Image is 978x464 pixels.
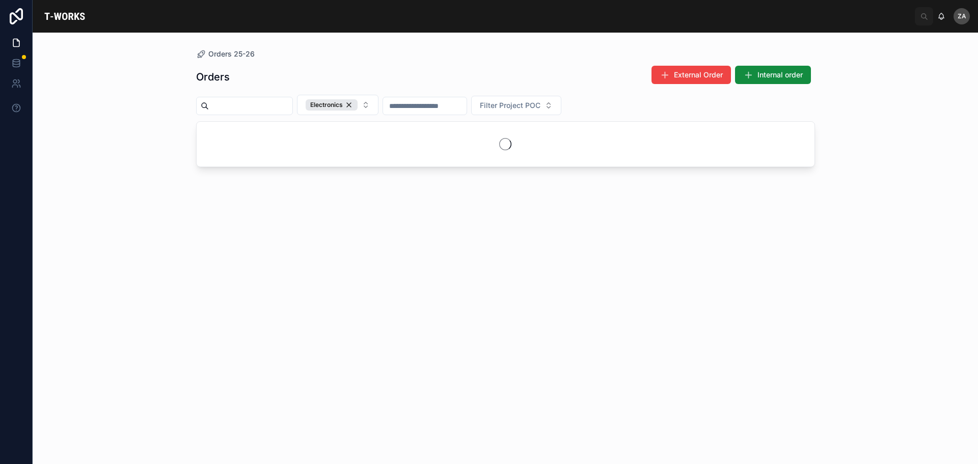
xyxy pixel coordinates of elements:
[41,8,89,24] img: App logo
[196,70,230,84] h1: Orders
[480,100,540,111] span: Filter Project POC
[306,99,358,111] div: Electronics
[757,70,803,80] span: Internal order
[97,14,915,18] div: scrollable content
[958,12,966,20] span: Za
[297,95,378,115] button: Select Button
[651,66,731,84] button: External Order
[196,49,255,59] a: Orders 25-26
[306,99,358,111] button: Unselect ELECTRONICS
[674,70,723,80] span: External Order
[471,96,561,115] button: Select Button
[735,66,811,84] button: Internal order
[208,49,255,59] span: Orders 25-26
